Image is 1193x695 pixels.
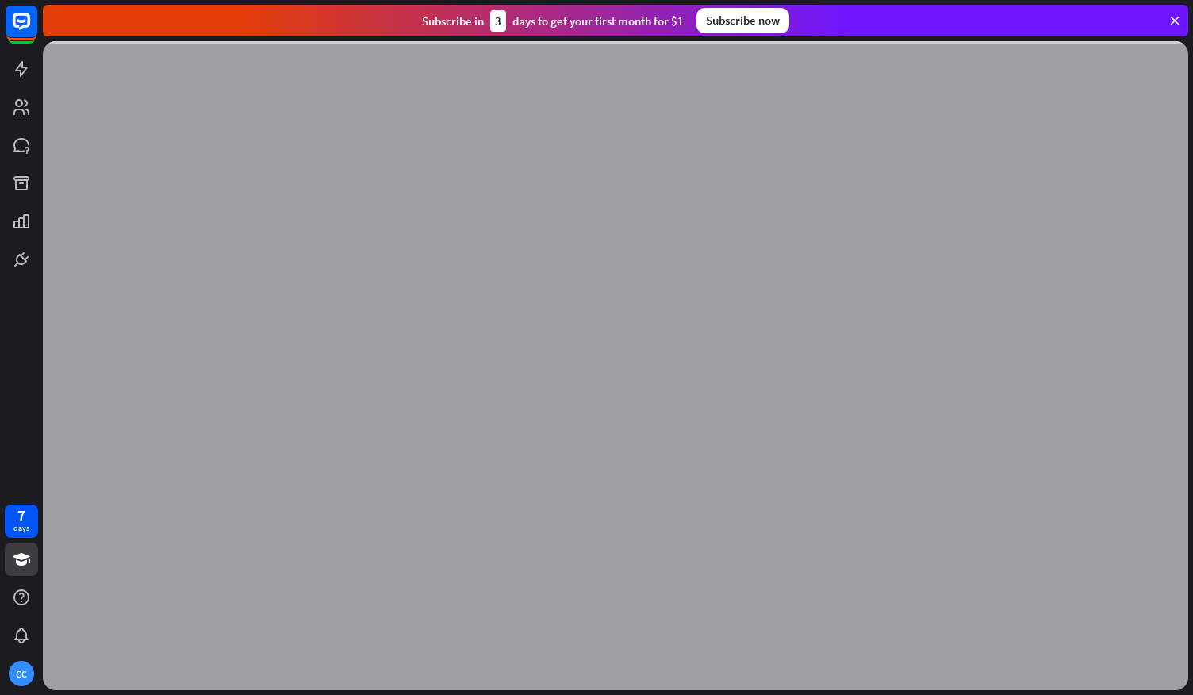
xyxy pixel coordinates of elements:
div: CC [9,661,34,686]
div: Subscribe in days to get your first month for $1 [422,10,684,32]
div: Subscribe now [696,8,789,33]
a: 7 days [5,505,38,538]
div: 3 [490,10,506,32]
div: 7 [17,509,25,523]
div: days [13,523,29,534]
